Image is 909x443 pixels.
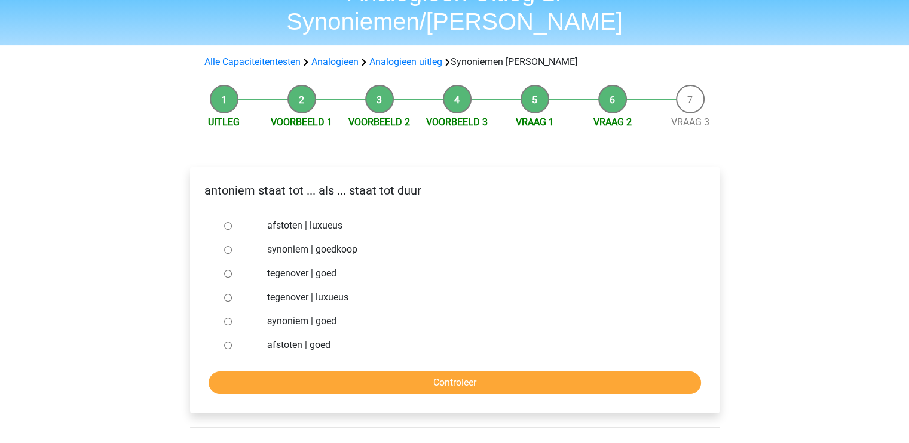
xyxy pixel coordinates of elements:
a: Voorbeeld 3 [426,116,488,128]
label: afstoten | goed [267,338,681,352]
div: Synoniemen [PERSON_NAME] [200,55,710,69]
a: Analogieen [311,56,359,67]
label: synoniem | goed [267,314,681,328]
label: synoniem | goedkoop [267,242,681,257]
a: Alle Capaciteitentesten [204,56,301,67]
a: Uitleg [208,116,240,128]
p: antoniem staat tot ... als ... staat tot duur [200,181,710,199]
a: Voorbeeld 2 [348,116,410,128]
label: afstoten | luxueus [267,219,681,233]
a: Vraag 2 [593,116,632,128]
a: Analogieen uitleg [369,56,442,67]
a: Voorbeeld 1 [271,116,332,128]
a: Vraag 3 [671,116,709,128]
a: Vraag 1 [516,116,554,128]
label: tegenover | goed [267,266,681,281]
input: Controleer [209,371,701,394]
label: tegenover | luxueus [267,290,681,304]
